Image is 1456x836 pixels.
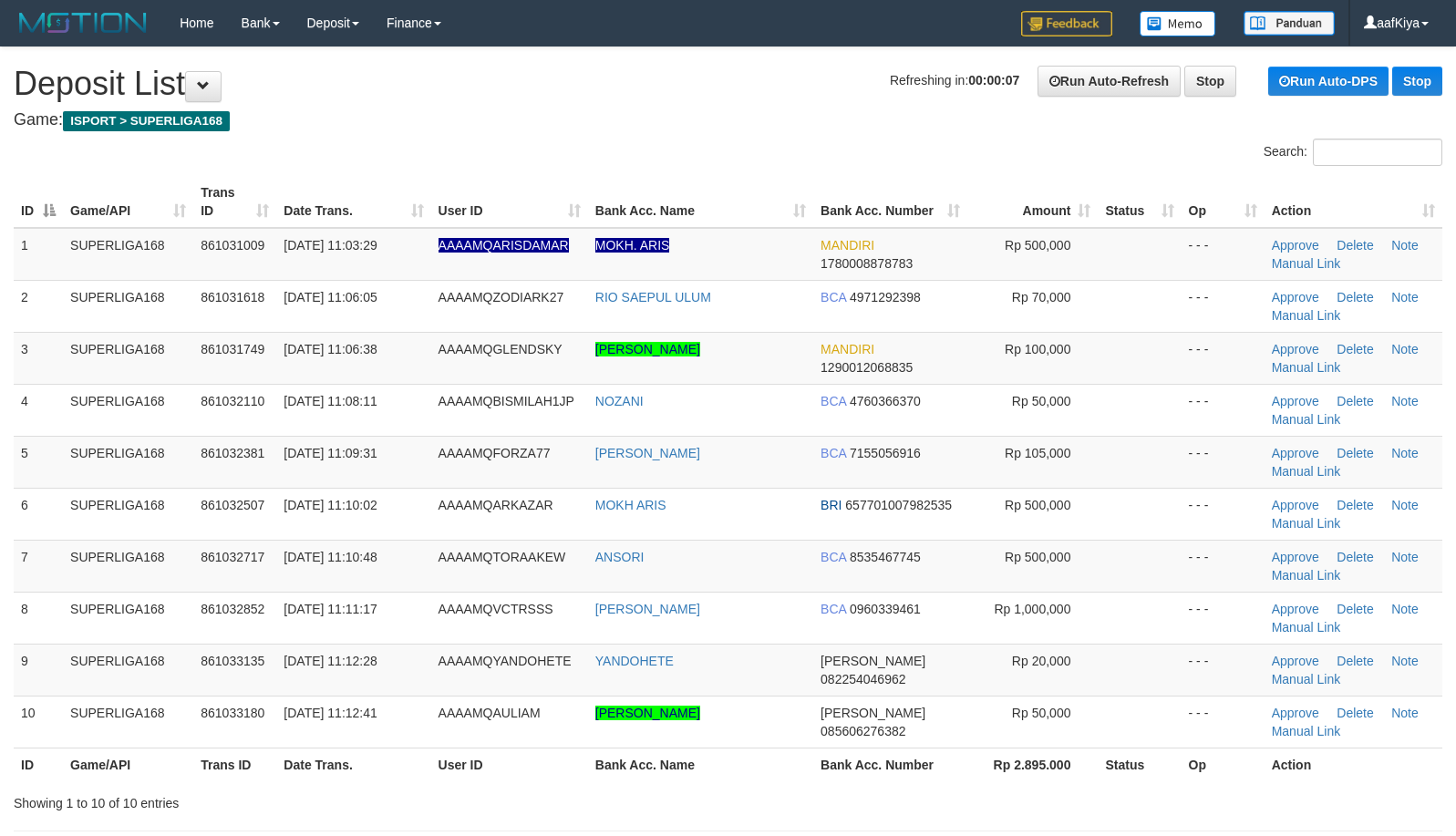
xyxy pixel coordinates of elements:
span: 861033180 [201,706,264,720]
a: Delete [1337,602,1373,616]
span: Copy 4760366370 to clipboard [850,394,921,408]
span: [DATE] 11:12:28 [284,654,377,668]
span: Rp 1,000,000 [994,602,1070,616]
a: Note [1391,602,1419,616]
td: 4 [14,384,63,436]
img: panduan.png [1244,11,1335,36]
span: Copy 657701007982535 to clipboard [845,498,952,512]
td: SUPERLIGA168 [63,696,193,748]
th: Trans ID: activate to sort column ascending [193,176,276,228]
a: Note [1391,394,1419,408]
h1: Deposit List [14,66,1442,102]
a: Run Auto-Refresh [1038,66,1181,97]
h4: Game: [14,111,1442,129]
span: AAAAMQVCTRSSS [439,602,553,616]
span: BCA [821,394,846,408]
span: AAAAMQTORAAKEW [439,550,566,564]
th: Status: activate to sort column ascending [1098,176,1181,228]
a: Manual Link [1272,568,1341,583]
a: Note [1391,446,1419,460]
a: [PERSON_NAME] [595,602,700,616]
span: 861032852 [201,602,264,616]
a: Approve [1272,446,1319,460]
span: [DATE] 11:09:31 [284,446,377,460]
a: MOKH ARIS [595,498,666,512]
td: 10 [14,696,63,748]
a: Delete [1337,394,1373,408]
a: Note [1391,342,1419,356]
td: SUPERLIGA168 [63,540,193,592]
label: Search: [1264,139,1442,166]
span: Copy 1780008878783 to clipboard [821,256,913,271]
span: [DATE] 11:03:29 [284,238,377,253]
td: 8 [14,592,63,644]
span: [PERSON_NAME] [821,654,925,668]
th: Rp 2.895.000 [967,748,1098,781]
td: - - - [1182,228,1265,281]
span: [DATE] 11:06:38 [284,342,377,356]
span: AAAAMQARKAZAR [439,498,553,512]
img: MOTION_logo.png [14,9,152,36]
td: - - - [1182,436,1265,488]
th: Trans ID [193,748,276,781]
a: Delete [1337,290,1373,304]
a: Approve [1272,342,1319,356]
span: Copy 7155056916 to clipboard [850,446,921,460]
span: Copy 8535467745 to clipboard [850,550,921,564]
span: BCA [821,550,846,564]
span: 861032717 [201,550,264,564]
span: BCA [821,290,846,304]
th: Status [1098,748,1181,781]
td: - - - [1182,384,1265,436]
span: Rp 20,000 [1012,654,1071,668]
a: Note [1391,654,1419,668]
span: Rp 105,000 [1005,446,1070,460]
span: MANDIRI [821,238,874,253]
span: [DATE] 11:10:48 [284,550,377,564]
span: AAAAMQAULIAM [439,706,541,720]
td: - - - [1182,592,1265,644]
a: Manual Link [1272,256,1341,271]
span: AAAAMQGLENDSKY [439,342,563,356]
a: Delete [1337,654,1373,668]
span: Rp 100,000 [1005,342,1070,356]
span: Copy 0960339461 to clipboard [850,602,921,616]
a: Note [1391,290,1419,304]
a: NOZANI [595,394,644,408]
span: Copy 1290012068835 to clipboard [821,360,913,375]
a: Delete [1337,498,1373,512]
a: Note [1391,238,1419,253]
span: [DATE] 11:08:11 [284,394,377,408]
strong: 00:00:07 [968,73,1019,88]
span: Rp 500,000 [1005,498,1070,512]
span: Rp 500,000 [1005,238,1070,253]
a: Manual Link [1272,516,1341,531]
th: Bank Acc. Number [813,748,967,781]
a: Approve [1272,394,1319,408]
span: [DATE] 11:10:02 [284,498,377,512]
span: [DATE] 11:11:17 [284,602,377,616]
img: Feedback.jpg [1021,11,1112,36]
a: Note [1391,706,1419,720]
th: User ID: activate to sort column ascending [431,176,588,228]
a: Manual Link [1272,620,1341,635]
span: Rp 50,000 [1012,706,1071,720]
span: Nama rekening ada tanda titik/strip, harap diedit [439,238,569,253]
a: Manual Link [1272,724,1341,738]
td: - - - [1182,644,1265,696]
span: Rp 50,000 [1012,394,1071,408]
th: ID: activate to sort column descending [14,176,63,228]
th: Bank Acc. Number: activate to sort column ascending [813,176,967,228]
span: AAAAMQBISMILAH1JP [439,394,574,408]
a: Approve [1272,602,1319,616]
a: Manual Link [1272,308,1341,323]
td: - - - [1182,696,1265,748]
span: AAAAMQFORZA77 [439,446,551,460]
th: Op [1182,748,1265,781]
td: SUPERLIGA168 [63,436,193,488]
a: Manual Link [1272,464,1341,479]
a: YANDOHETE [595,654,674,668]
span: BRI [821,498,842,512]
a: MOKH. ARIS [595,238,670,253]
a: Approve [1272,654,1319,668]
